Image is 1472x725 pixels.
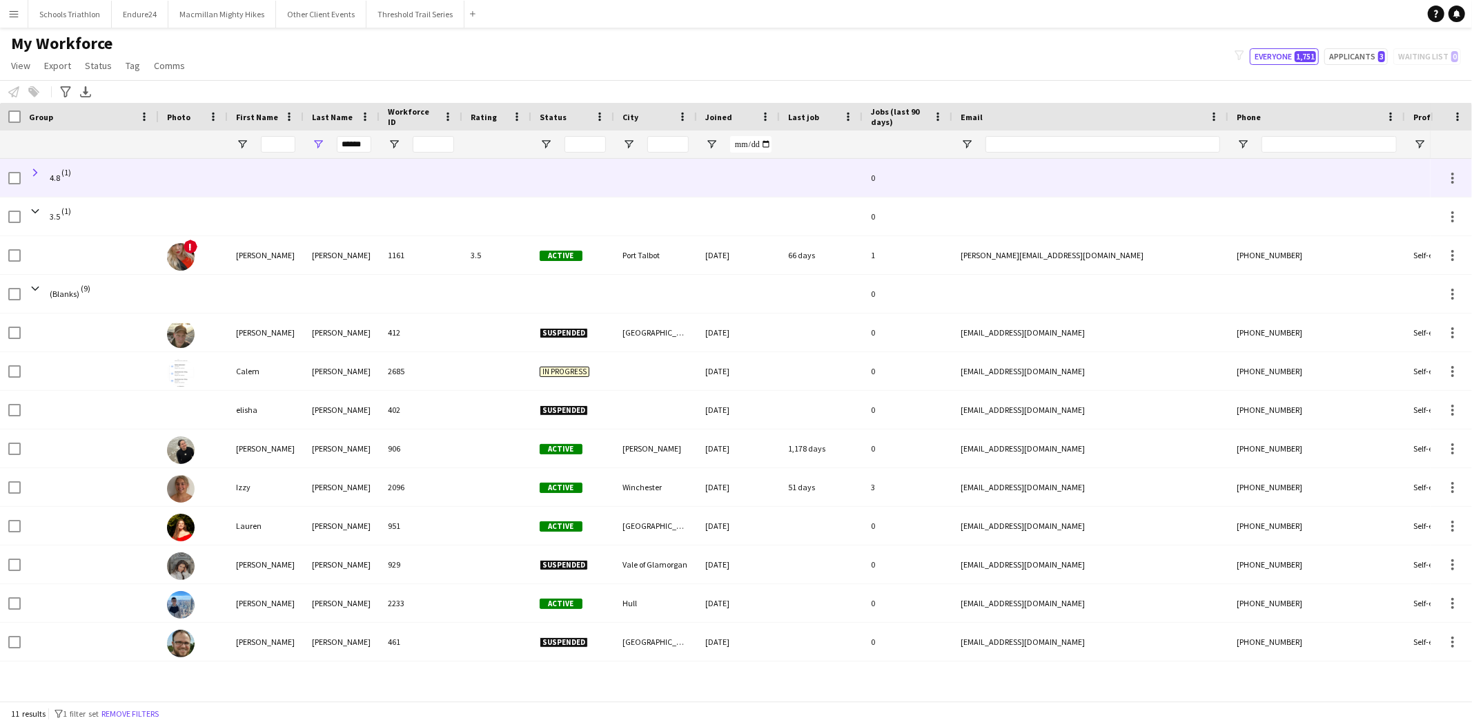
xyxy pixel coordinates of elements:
div: [PHONE_NUMBER] [1228,468,1405,506]
div: 0 [863,507,952,545]
span: Workforce ID [388,106,438,127]
div: 0 [863,352,952,390]
div: [PERSON_NAME] [304,352,380,390]
span: Active [540,521,582,532]
input: First Name Filter Input [261,136,295,153]
button: Open Filter Menu [622,138,635,151]
div: [DATE] [697,313,780,351]
span: Jobs (last 90 days) [871,106,928,127]
div: Izzy [228,468,304,506]
input: Status Filter Input [565,136,606,153]
div: [PHONE_NUMBER] [1228,236,1405,274]
button: Open Filter Menu [1413,138,1426,151]
span: Status [540,112,567,122]
span: 1 filter set [63,708,99,719]
div: [EMAIL_ADDRESS][DOMAIN_NAME] [952,391,1228,429]
div: 1,178 days [780,429,863,467]
div: [DATE] [697,507,780,545]
div: [DATE] [697,584,780,622]
span: Export [44,59,71,72]
span: Email [961,112,983,122]
div: [EMAIL_ADDRESS][DOMAIN_NAME] [952,545,1228,583]
img: Rhys Thomas [167,630,195,657]
button: Applicants3 [1324,48,1388,65]
div: [PERSON_NAME] [228,584,304,622]
div: 51 days [780,468,863,506]
div: [EMAIL_ADDRESS][DOMAIN_NAME] [952,584,1228,622]
div: [PERSON_NAME] [304,468,380,506]
span: Active [540,444,582,454]
span: First Name [236,112,278,122]
span: Comms [154,59,185,72]
span: (1) [61,159,71,186]
div: [PERSON_NAME] [304,313,380,351]
div: [PERSON_NAME] [304,623,380,661]
input: Workforce ID Filter Input [413,136,454,153]
button: Open Filter Menu [388,138,400,151]
div: 0 [863,275,952,313]
div: [PHONE_NUMBER] [1228,391,1405,429]
span: Suspended [540,560,588,570]
span: Last job [788,112,819,122]
div: 1161 [380,236,462,274]
div: [PHONE_NUMBER] [1228,313,1405,351]
button: Schools Triathlon [28,1,112,28]
div: 2685 [380,352,462,390]
a: Status [79,57,117,75]
div: Calem [228,352,304,390]
div: [DATE] [697,429,780,467]
div: [DATE] [697,391,780,429]
button: Macmillan Mighty Hikes [168,1,276,28]
div: 0 [863,545,952,583]
div: [EMAIL_ADDRESS][DOMAIN_NAME] [952,352,1228,390]
a: Tag [120,57,146,75]
div: 2233 [380,584,462,622]
span: 3.5 [50,197,60,236]
div: 951 [380,507,462,545]
div: 412 [380,313,462,351]
button: Threshold Trail Series [366,1,464,28]
div: [PERSON_NAME] [304,584,380,622]
span: Photo [167,112,190,122]
span: (9) [81,275,90,302]
div: Winchester [614,468,697,506]
div: [PERSON_NAME] [228,313,304,351]
div: [GEOGRAPHIC_DATA] [614,623,697,661]
div: [EMAIL_ADDRESS][DOMAIN_NAME] [952,313,1228,351]
div: 3 [863,468,952,506]
span: Suspended [540,405,588,416]
div: elisha [228,391,304,429]
div: [PERSON_NAME][EMAIL_ADDRESS][DOMAIN_NAME] [952,236,1228,274]
img: Shelley Thomas [167,243,195,271]
button: Other Client Events [276,1,366,28]
input: Email Filter Input [985,136,1220,153]
app-action-btn: Export XLSX [77,84,94,100]
div: [PHONE_NUMBER] [1228,623,1405,661]
span: 1,751 [1295,51,1316,62]
div: 1 [863,236,952,274]
input: City Filter Input [647,136,689,153]
div: [PERSON_NAME] [304,545,380,583]
button: Open Filter Menu [961,138,973,151]
div: Vale of Glamorgan [614,545,697,583]
a: Comms [148,57,190,75]
div: [PERSON_NAME] [304,429,380,467]
div: 402 [380,391,462,429]
div: 0 [863,429,952,467]
span: Suspended [540,328,588,338]
div: [DATE] [697,236,780,274]
button: Open Filter Menu [312,138,324,151]
span: (Blanks) [50,275,79,313]
input: Last Name Filter Input [337,136,371,153]
span: Suspended [540,637,588,648]
div: Hull [614,584,697,622]
div: [GEOGRAPHIC_DATA] [614,507,697,545]
span: In progress [540,367,589,377]
div: [PERSON_NAME] [614,429,697,467]
img: Hazel Thomas [167,436,195,464]
div: 3.5 [462,236,531,274]
div: 929 [380,545,462,583]
span: 3 [1378,51,1385,62]
div: [PHONE_NUMBER] [1228,507,1405,545]
div: 66 days [780,236,863,274]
